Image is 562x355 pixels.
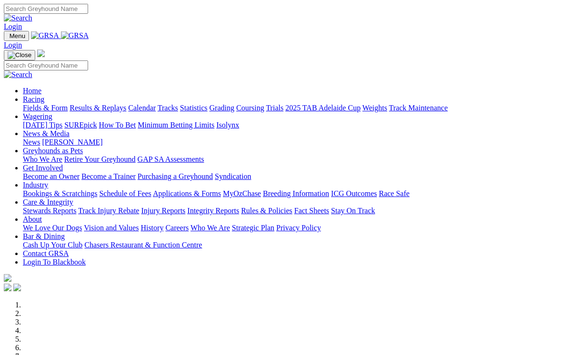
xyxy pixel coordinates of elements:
a: Industry [23,181,48,189]
a: We Love Our Dogs [23,224,82,232]
img: facebook.svg [4,284,11,291]
a: Tracks [158,104,178,112]
input: Search [4,4,88,14]
a: Calendar [128,104,156,112]
span: Menu [10,32,25,39]
a: News [23,138,40,146]
div: Industry [23,189,558,198]
img: GRSA [31,31,59,40]
a: About [23,215,42,223]
a: Login [4,22,22,30]
a: Bar & Dining [23,232,65,240]
div: Care & Integrity [23,207,558,215]
img: Search [4,14,32,22]
img: Search [4,70,32,79]
button: Toggle navigation [4,31,29,41]
a: Breeding Information [263,189,329,197]
a: Race Safe [379,189,409,197]
div: Wagering [23,121,558,129]
a: Weights [362,104,387,112]
img: logo-grsa-white.png [4,274,11,282]
a: Track Maintenance [389,104,448,112]
a: Home [23,87,41,95]
img: logo-grsa-white.png [37,49,45,57]
a: Stay On Track [331,207,375,215]
div: Bar & Dining [23,241,558,249]
a: History [140,224,163,232]
a: Strategic Plan [232,224,274,232]
a: Wagering [23,112,52,120]
a: Get Involved [23,164,63,172]
a: [DATE] Tips [23,121,62,129]
a: Care & Integrity [23,198,73,206]
a: Become a Trainer [81,172,136,180]
a: Retire Your Greyhound [64,155,136,163]
img: GRSA [61,31,89,40]
a: Greyhounds as Pets [23,147,83,155]
div: Racing [23,104,558,112]
a: Isolynx [216,121,239,129]
div: Get Involved [23,172,558,181]
a: Contact GRSA [23,249,69,257]
a: Purchasing a Greyhound [138,172,213,180]
div: About [23,224,558,232]
a: Rules & Policies [241,207,292,215]
a: Who We Are [23,155,62,163]
a: Vision and Values [84,224,139,232]
a: Minimum Betting Limits [138,121,214,129]
a: [PERSON_NAME] [42,138,102,146]
a: Statistics [180,104,208,112]
a: Grading [210,104,234,112]
img: Close [8,51,31,59]
a: GAP SA Assessments [138,155,204,163]
button: Toggle navigation [4,50,35,60]
a: Injury Reports [141,207,185,215]
a: Syndication [215,172,251,180]
img: twitter.svg [13,284,21,291]
a: Fields & Form [23,104,68,112]
a: 2025 TAB Adelaide Cup [285,104,361,112]
a: MyOzChase [223,189,261,197]
a: Bookings & Scratchings [23,189,97,197]
a: Privacy Policy [276,224,321,232]
a: Track Injury Rebate [78,207,139,215]
a: Stewards Reports [23,207,76,215]
a: Racing [23,95,44,103]
a: Login To Blackbook [23,258,86,266]
a: Coursing [236,104,264,112]
div: News & Media [23,138,558,147]
a: Schedule of Fees [99,189,151,197]
a: Integrity Reports [187,207,239,215]
div: Greyhounds as Pets [23,155,558,164]
a: Cash Up Your Club [23,241,82,249]
a: Fact Sheets [294,207,329,215]
input: Search [4,60,88,70]
a: How To Bet [99,121,136,129]
a: ICG Outcomes [331,189,377,197]
a: Login [4,41,22,49]
a: SUREpick [64,121,97,129]
a: Who We Are [191,224,230,232]
a: Trials [266,104,283,112]
a: Results & Replays [70,104,126,112]
a: Applications & Forms [153,189,221,197]
a: Careers [165,224,189,232]
a: News & Media [23,129,70,138]
a: Chasers Restaurant & Function Centre [84,241,202,249]
a: Become an Owner [23,172,80,180]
